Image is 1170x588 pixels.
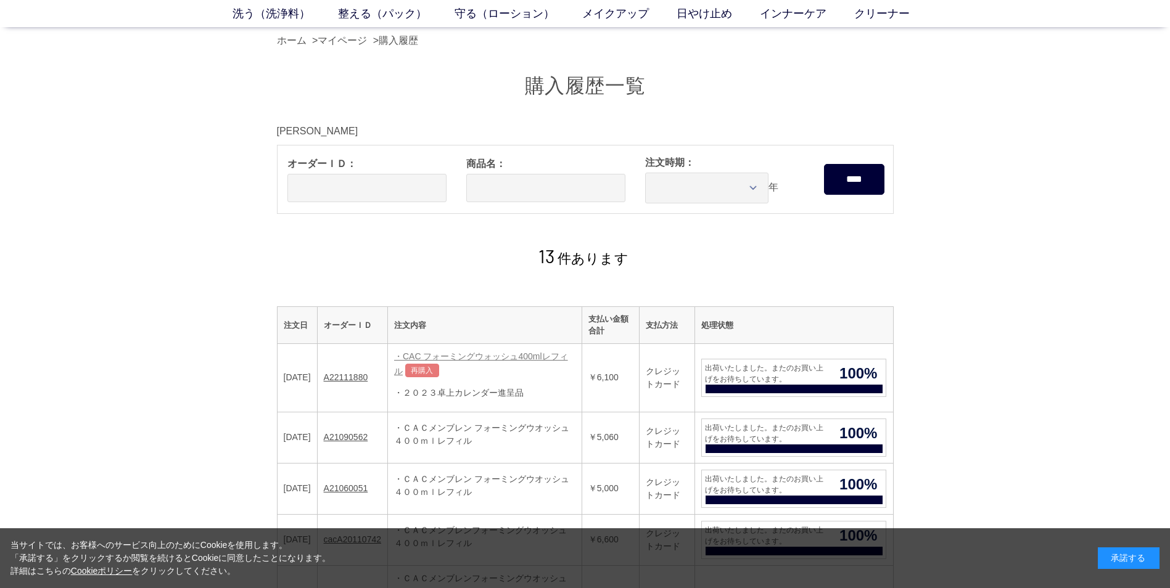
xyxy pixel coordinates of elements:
div: ・２０２３卓上カレンダー進呈品 [394,386,575,399]
td: [DATE] [277,463,317,514]
span: 100% [831,473,886,496]
div: [PERSON_NAME] [277,124,894,139]
a: 購入履歴 [379,35,418,46]
td: ￥5,060 [582,412,640,463]
a: A21060051 [324,483,368,493]
a: 洗う（洗浄料） [233,6,338,22]
a: A22111880 [324,372,368,382]
td: クレジットカード [640,343,695,412]
span: 100% [831,422,886,444]
span: 出荷いたしました。またのお買い上げをお待ちしています。 [702,473,831,496]
a: メイクアップ [582,6,677,22]
a: A21090562 [324,432,368,442]
span: 出荷いたしました。またのお買い上げをお待ちしています。 [702,525,831,547]
span: 100% [831,525,886,547]
th: 注文日 [277,306,317,343]
div: 当サイトでは、お客様へのサービス向上のためにCookieを使用します。 「承諾する」をクリックするか閲覧を続けるとCookieに同意したことになります。 詳細はこちらの をクリックしてください。 [10,539,331,578]
th: 支払方法 [640,306,695,343]
th: 支払い金額合計 [582,306,640,343]
td: [DATE] [277,412,317,463]
a: 再購入 [405,364,439,377]
span: 13 [538,245,555,267]
a: 出荷いたしました。またのお買い上げをお待ちしています。 100% [701,419,886,457]
a: 守る（ローション） [455,6,582,22]
li: > [373,33,421,48]
div: ・ＣＡＣメンブレン フォーミングウオッシュ４００ｍｌレフィル [394,473,575,499]
div: ・ＣＡＣメンブレンフォーミングウオッシュ４００ｍｌレフィル [394,524,575,550]
span: 件あります [538,251,628,266]
th: オーダーＩＤ [317,306,387,343]
a: マイページ [318,35,367,46]
td: ￥5,000 [582,463,640,514]
td: クレジットカード [640,514,695,565]
a: 日やけ止め [677,6,760,22]
th: 注文内容 [388,306,582,343]
a: 出荷いたしました。またのお買い上げをお待ちしています。 100% [701,359,886,397]
td: クレジットカード [640,412,695,463]
td: [DATE] [277,343,317,412]
div: 承諾する [1098,547,1160,569]
a: クリーナー [854,6,937,22]
a: Cookieポリシー [71,566,133,576]
span: 出荷いたしました。またのお買い上げをお待ちしています。 [702,422,831,444]
td: ￥6,600 [582,514,640,565]
td: クレジットカード [640,463,695,514]
a: 整える（パック） [338,6,455,22]
div: ・ＣＡＣメンブレン フォーミングウオッシュ４００ｍｌレフィル [394,422,575,447]
li: > [312,33,370,48]
td: [DATE] [277,514,317,565]
span: 商品名： [466,157,625,171]
a: ホーム [277,35,307,46]
div: 年 [635,145,814,213]
a: ・CAC フォーミングウォッシュ400mlレフィル [394,351,568,376]
a: 出荷いたしました。またのお買い上げをお待ちしています。 100% [701,521,886,559]
td: ￥6,100 [582,343,640,412]
span: 注文時期： [645,155,804,170]
h1: 購入履歴一覧 [277,73,894,99]
span: 100% [831,362,886,385]
span: オーダーＩＤ： [287,157,447,171]
th: 処理状態 [695,306,893,343]
a: 出荷いたしました。またのお買い上げをお待ちしています。 100% [701,470,886,508]
span: 出荷いたしました。またのお買い上げをお待ちしています。 [702,362,831,385]
a: インナーケア [760,6,854,22]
